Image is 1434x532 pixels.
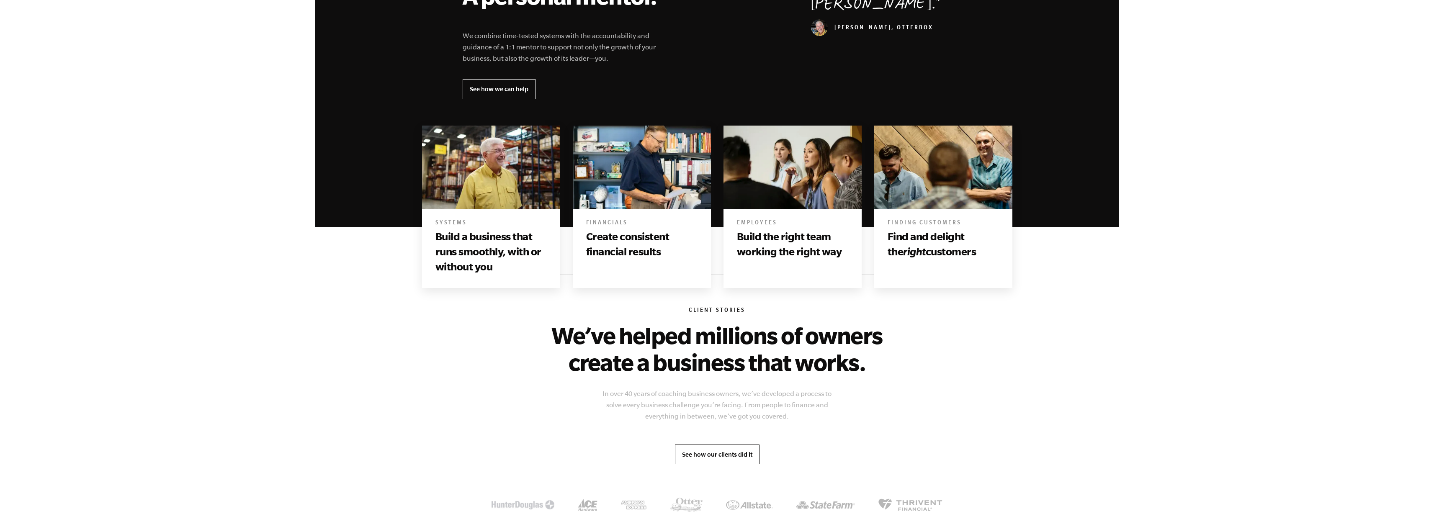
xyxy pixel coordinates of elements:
img: Allstate Logo [726,500,773,510]
a: See how we can help [463,79,535,99]
a: See how our clients did it [675,445,759,465]
img: Books include beyond the e myth, e-myth, the e myth [723,125,862,209]
img: State Farm Logo [796,501,855,509]
h3: Find and delight the customers [888,229,999,260]
img: Books include beyond the e myth, e-myth, the e myth [874,125,1012,209]
img: Curt Richardson, OtterBox [811,19,828,36]
h6: Systems [435,219,547,228]
h2: We’ve helped millions of owners create a business that works. [539,322,896,375]
img: beyond the e myth, e-myth, the e myth [573,125,711,209]
img: beyond the e myth, e-myth, the e myth, e myth revisited [422,125,560,209]
i: right [903,245,926,257]
h3: Build the right team working the right way [737,229,848,260]
h6: Employees [737,219,848,228]
h3: Build a business that runs smoothly, with or without you [435,229,547,275]
p: We combine time-tested systems with the accountability and guidance of a 1:1 mentor to support no... [463,30,667,64]
img: Ace Harware Logo [578,499,597,511]
h6: Client Stories [463,307,972,315]
h3: Create consistent financial results [586,229,698,260]
img: American Express Logo [621,501,646,509]
p: In over 40 years of coaching business owners, we’ve developed a process to solve every business c... [596,388,839,422]
img: Thrivent Financial Logo [878,499,942,511]
img: OtterBox Logo [670,498,703,512]
h6: Finding Customers [888,219,999,228]
h6: Financials [586,219,698,228]
img: McDonalds Logo [492,500,554,509]
cite: [PERSON_NAME], OtterBox [811,25,933,32]
iframe: Chat Widget [1392,492,1434,532]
